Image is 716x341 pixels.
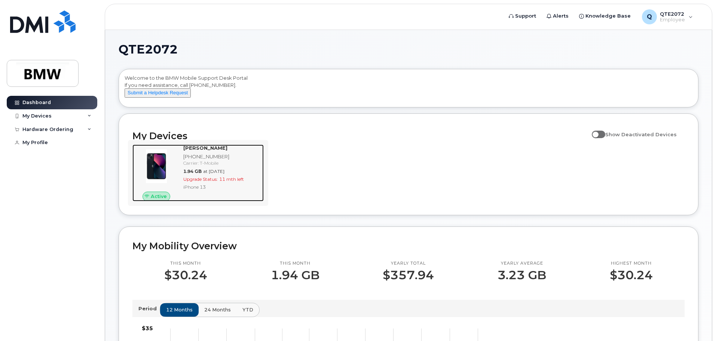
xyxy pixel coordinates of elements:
h2: My Devices [132,130,588,141]
a: Active[PERSON_NAME][PHONE_NUMBER]Carrier: T-Mobile1.94 GBat [DATE]Upgrade Status:11 mth leftiPhon... [132,144,264,201]
p: 1.94 GB [271,268,319,282]
p: 3.23 GB [498,268,546,282]
p: Period [138,305,160,312]
input: Show Deactivated Devices [592,127,598,133]
span: Show Deactivated Devices [605,131,677,137]
span: 24 months [204,306,231,313]
p: $357.94 [383,268,434,282]
h2: My Mobility Overview [132,240,685,252]
button: Submit a Helpdesk Request [125,88,191,98]
span: 1.94 GB [183,168,202,174]
div: Carrier: T-Mobile [183,160,261,166]
p: Highest month [610,261,653,267]
span: YTD [242,306,253,313]
iframe: Messenger Launcher [683,308,710,335]
p: Yearly average [498,261,546,267]
span: at [DATE] [203,168,224,174]
strong: [PERSON_NAME] [183,145,227,151]
span: QTE2072 [119,44,178,55]
div: Welcome to the BMW Mobile Support Desk Portal If you need assistance, call [PHONE_NUMBER]. [125,74,692,104]
p: Yearly total [383,261,434,267]
p: $30.24 [610,268,653,282]
tspan: $35 [142,325,153,332]
a: Submit a Helpdesk Request [125,89,191,95]
p: This month [271,261,319,267]
span: 11 mth left [219,176,244,182]
div: iPhone 13 [183,184,261,190]
span: Active [151,193,167,200]
img: image20231002-3703462-1ig824h.jpeg [138,148,174,184]
p: $30.24 [164,268,207,282]
span: Upgrade Status: [183,176,218,182]
p: This month [164,261,207,267]
div: [PHONE_NUMBER] [183,153,261,160]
